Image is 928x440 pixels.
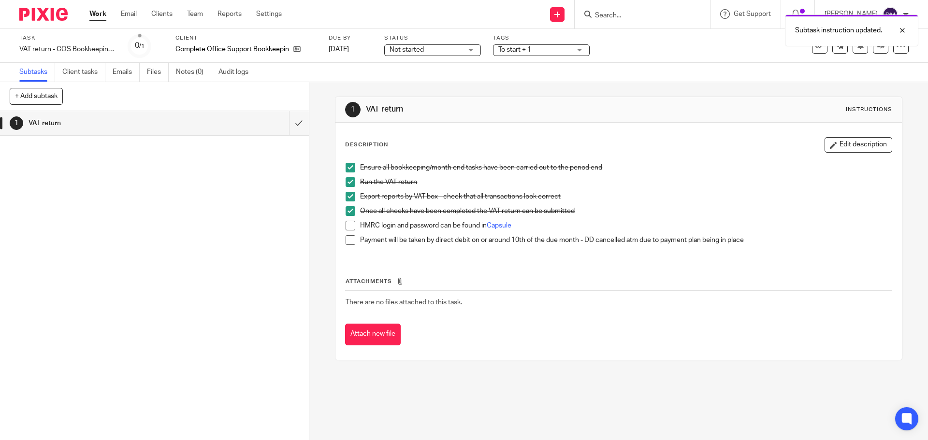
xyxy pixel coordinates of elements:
[390,46,424,53] span: Not started
[10,88,63,104] button: + Add subtask
[151,9,173,19] a: Clients
[19,34,116,42] label: Task
[256,9,282,19] a: Settings
[329,34,372,42] label: Due by
[366,104,639,114] h1: VAT return
[346,279,392,284] span: Attachments
[217,9,242,19] a: Reports
[218,63,256,82] a: Audit logs
[360,177,891,187] p: Run the VAT return
[883,7,898,22] img: svg%3E
[19,63,55,82] a: Subtasks
[121,9,137,19] a: Email
[795,26,882,35] p: Subtask instruction updated.
[360,163,891,172] p: Ensure all bookkeeping/month end tasks have been carried out to the period end
[135,40,145,51] div: 0
[29,116,196,130] h1: VAT return
[139,43,145,49] small: /1
[360,206,891,216] p: Once all checks have been completed the VAT return can be submitted
[825,137,892,153] button: Edit description
[846,106,892,114] div: Instructions
[113,63,140,82] a: Emails
[10,116,23,130] div: 1
[176,63,211,82] a: Notes (0)
[19,44,116,54] div: VAT return - COS Bookkeeping - August 2025
[360,235,891,245] p: Payment will be taken by direct debit on or around 10th of the due month - DD cancelled atm due t...
[384,34,481,42] label: Status
[329,46,349,53] span: [DATE]
[19,8,68,21] img: Pixie
[345,141,388,149] p: Description
[360,221,891,230] p: HMRC login and password can be found in
[346,299,462,306] span: There are no files attached to this task.
[187,9,203,19] a: Team
[62,63,105,82] a: Client tasks
[498,46,531,53] span: To start + 1
[360,192,891,201] p: Export reports by VAT box - check that all transactions look correct
[175,44,289,54] p: Complete Office Support Bookkeeping Ltd
[345,102,361,117] div: 1
[345,324,401,345] button: Attach new file
[147,63,169,82] a: Files
[19,44,116,54] div: VAT return - COS Bookkeeping - [DATE]
[175,34,317,42] label: Client
[487,222,511,229] a: Capsule
[89,9,106,19] a: Work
